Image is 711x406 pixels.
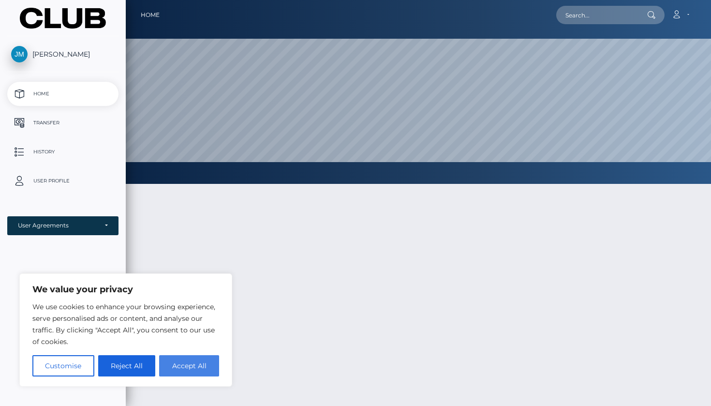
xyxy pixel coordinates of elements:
p: We use cookies to enhance your browsing experience, serve personalised ads or content, and analys... [32,301,219,347]
button: Reject All [98,355,156,376]
p: We value your privacy [32,284,219,295]
button: Customise [32,355,94,376]
a: Home [7,82,118,106]
p: History [11,145,115,159]
p: Transfer [11,116,115,130]
a: Home [141,5,160,25]
div: We value your privacy [19,273,232,387]
div: User Agreements [18,222,97,229]
a: History [7,140,118,164]
a: Transfer [7,111,118,135]
p: User Profile [11,174,115,188]
button: User Agreements [7,216,118,235]
a: User Profile [7,169,118,193]
span: [PERSON_NAME] [7,50,118,59]
input: Search... [556,6,647,24]
img: MassPay [20,8,106,29]
button: Accept All [159,355,219,376]
p: Home [11,87,115,101]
